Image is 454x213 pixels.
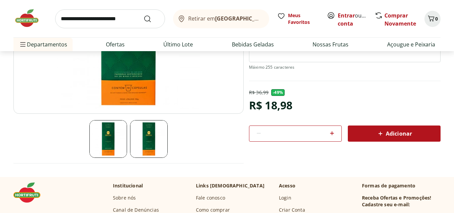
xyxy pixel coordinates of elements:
[130,120,168,158] img: Principal
[249,89,269,96] p: R$ 36,99
[19,36,67,52] span: Departamentos
[232,40,274,48] a: Bebidas Geladas
[249,96,292,115] div: R$ 18,98
[106,40,125,48] a: Ofertas
[13,182,47,203] img: Hortifruti
[384,12,416,27] a: Comprar Novamente
[13,8,47,28] img: Hortifruti
[55,9,165,28] input: search
[279,194,291,201] a: Login
[424,11,441,27] button: Carrinho
[387,40,435,48] a: Açougue e Peixaria
[348,126,441,142] button: Adicionar
[89,120,127,158] img: Principal
[113,182,143,189] p: Institucional
[362,201,410,208] h3: Cadastre seu e-mail:
[338,12,375,27] a: Criar conta
[376,130,412,138] span: Adicionar
[435,15,438,22] span: 0
[279,182,295,189] p: Acesso
[362,182,441,189] p: Formas de pagamento
[196,182,264,189] p: Links [DEMOGRAPHIC_DATA]
[288,12,319,26] span: Meus Favoritos
[277,12,319,26] a: Meus Favoritos
[271,89,285,96] span: - 49 %
[338,11,368,28] span: ou
[163,40,193,48] a: Último Lote
[338,12,355,19] a: Entrar
[173,9,269,28] button: Retirar em[GEOGRAPHIC_DATA]/[GEOGRAPHIC_DATA]
[188,15,262,22] span: Retirar em
[19,36,27,52] button: Menu
[196,194,225,201] a: Fale conosco
[113,194,136,201] a: Sobre nós
[143,15,160,23] button: Submit Search
[362,194,431,201] h3: Receba Ofertas e Promoções!
[313,40,348,48] a: Nossas Frutas
[215,15,328,22] b: [GEOGRAPHIC_DATA]/[GEOGRAPHIC_DATA]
